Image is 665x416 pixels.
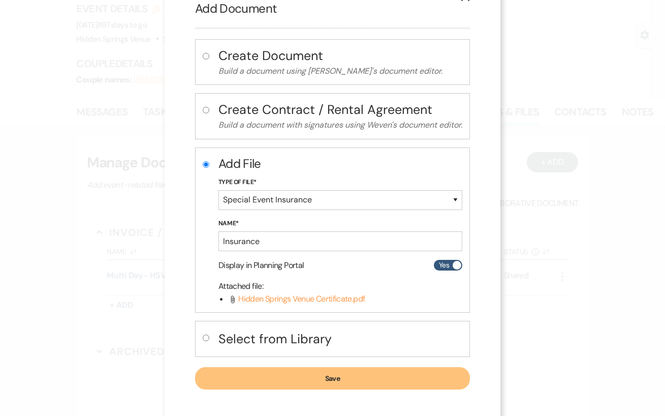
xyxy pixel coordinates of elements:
[218,101,462,118] h4: Create Contract / Rental Agreement
[218,280,365,293] p: Attached file :
[218,218,462,229] label: Name*
[218,329,462,349] button: Select from Library
[218,47,462,65] h4: Create Document
[218,259,462,272] div: Display in Planning Portal
[218,101,462,132] button: Create Contract / Rental AgreementBuild a document with signatures using Weven's document editor.
[195,367,470,390] button: Save
[218,330,462,348] h4: Select from Library
[218,177,462,188] label: Type of File*
[218,65,462,78] p: Build a document using [PERSON_NAME]'s document editor.
[439,259,449,272] span: Yes
[218,155,462,172] h2: Add File
[218,47,462,78] button: Create DocumentBuild a document using [PERSON_NAME]'s document editor.
[218,118,462,132] p: Build a document with signatures using Weven's document editor.
[238,293,365,304] span: Hidden Springs Venue Certificate.pdf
